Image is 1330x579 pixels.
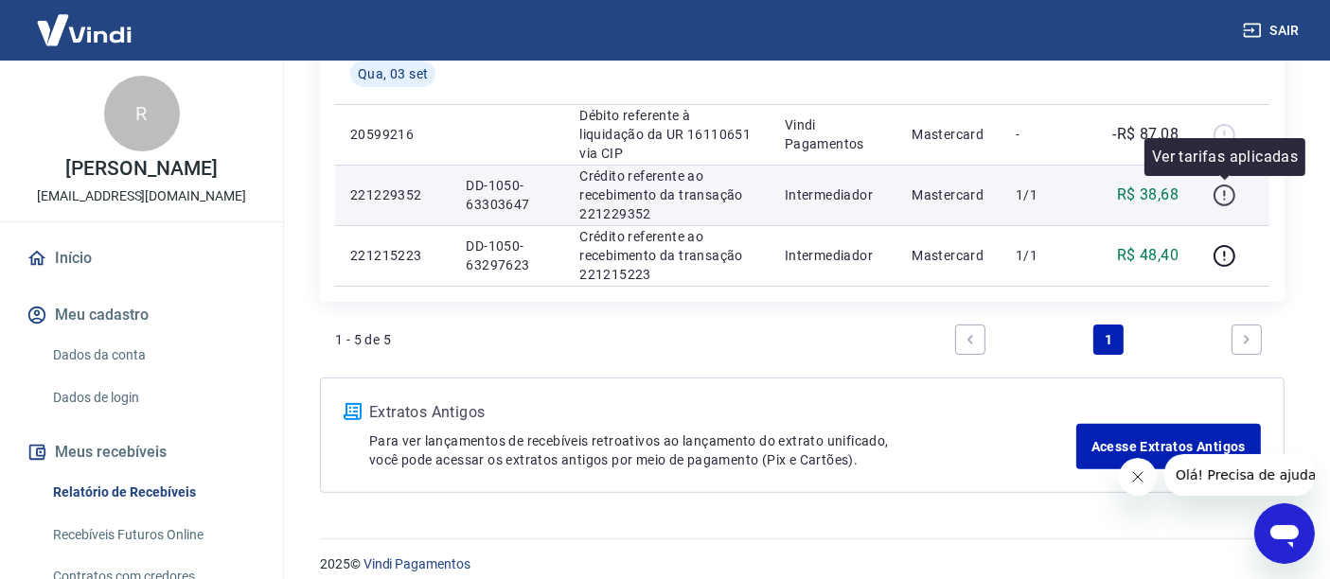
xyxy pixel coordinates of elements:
p: R$ 38,68 [1117,184,1179,206]
p: DD-1050-63297623 [466,237,549,274]
p: Mastercard [912,185,985,204]
a: Relatório de Recebíveis [45,473,260,512]
p: Débito referente à liquidação da UR 16110651 via CIP [579,106,754,163]
span: Qua, 03 set [358,64,428,83]
button: Meu cadastro [23,294,260,336]
p: DD-1050-63303647 [466,176,549,214]
p: Vindi Pagamentos [785,115,881,153]
p: Para ver lançamentos de recebíveis retroativos ao lançamento do extrato unificado, você pode aces... [369,431,1076,469]
p: Mastercard [912,125,985,144]
img: ícone [344,403,362,420]
p: Ver tarifas aplicadas [1152,146,1298,168]
p: Intermediador [785,246,881,265]
p: Mastercard [912,246,985,265]
p: [PERSON_NAME] [65,159,217,179]
p: Crédito referente ao recebimento da transação 221215223 [579,227,754,284]
a: Início [23,237,260,279]
div: R [104,76,180,151]
button: Meus recebíveis [23,431,260,473]
iframe: Mensagem da empresa [1164,454,1315,496]
iframe: Fechar mensagem [1119,458,1157,496]
iframe: Botão para abrir a janela de mensagens [1254,503,1315,564]
a: Vindi Pagamentos [364,556,470,571]
p: 221229352 [350,185,435,204]
a: Dados da conta [45,336,260,375]
p: Intermediador [785,185,881,204]
p: Crédito referente ao recebimento da transação 221229352 [579,167,754,223]
p: 221215223 [350,246,435,265]
p: -R$ 87,08 [1113,123,1179,146]
a: Previous page [955,325,985,355]
a: Recebíveis Futuros Online [45,516,260,554]
span: Olá! Precisa de ajuda? [11,13,159,28]
p: 1/1 [1016,246,1072,265]
a: Acesse Extratos Antigos [1076,424,1261,469]
p: 1/1 [1016,185,1072,204]
p: 20599216 [350,125,435,144]
p: R$ 48,40 [1117,244,1179,267]
p: [EMAIL_ADDRESS][DOMAIN_NAME] [37,186,246,206]
a: Page 1 is your current page [1093,325,1124,355]
p: 1 - 5 de 5 [335,330,391,349]
p: - [1016,125,1072,144]
a: Dados de login [45,378,260,417]
button: Sair [1239,13,1307,48]
a: Next page [1232,325,1262,355]
img: Vindi [23,1,146,59]
p: 2025 © [320,554,1285,574]
p: Extratos Antigos [369,401,1076,424]
ul: Pagination [948,317,1269,362]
